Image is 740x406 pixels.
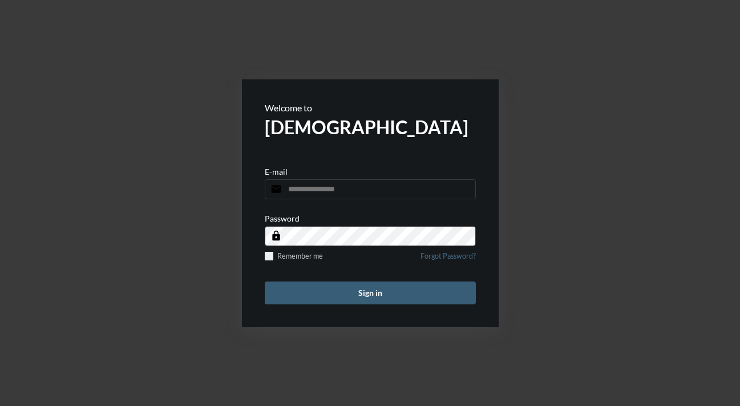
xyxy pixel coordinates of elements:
h2: [DEMOGRAPHIC_DATA] [265,116,476,138]
a: Forgot Password? [420,252,476,267]
p: Password [265,214,300,223]
p: Welcome to [265,102,476,113]
button: Sign in [265,282,476,304]
label: Remember me [265,252,323,260]
p: E-mail [265,167,288,176]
